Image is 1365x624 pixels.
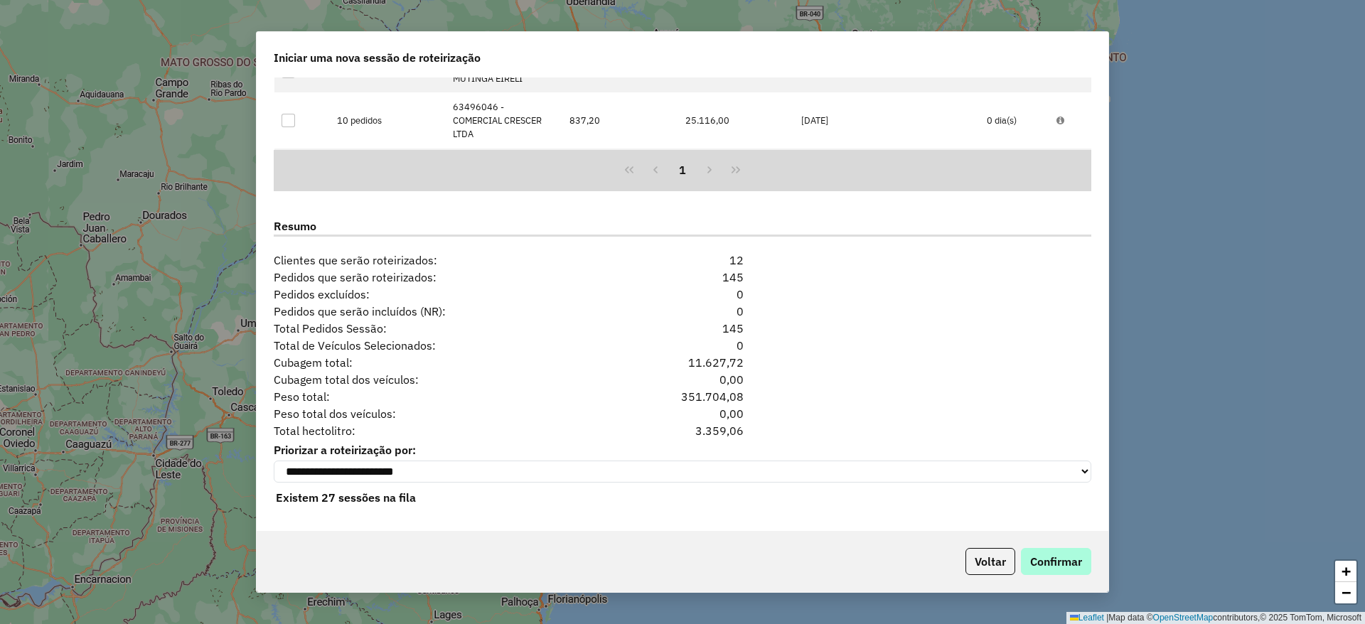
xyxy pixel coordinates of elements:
span: Pedidos que serão incluídos (NR): [265,303,613,320]
span: Total de Veículos Selecionados: [265,337,613,354]
span: Clientes que serão roteirizados: [265,252,613,269]
div: 0 [613,337,752,354]
button: 1 [669,157,696,184]
div: 12 [613,252,752,269]
a: OpenStreetMap [1153,613,1214,623]
a: Zoom in [1335,561,1356,582]
span: Total hectolitro: [265,422,613,439]
label: Priorizar a roteirização por: [274,441,1091,458]
td: [DATE] [794,149,980,190]
td: 837,20 [562,92,678,149]
span: Pedidos que serão roteirizados: [265,269,613,286]
td: 0 dia(s) [980,92,1049,149]
div: 0,00 [613,371,752,388]
span: Peso total: [265,388,613,405]
td: 63496059 - [PERSON_NAME] [446,149,562,190]
span: Cubagem total: [265,354,613,371]
span: Pedidos excluídos: [265,286,613,303]
td: [DATE] [794,92,980,149]
div: 0,00 [613,405,752,422]
td: 25.116,00 [678,92,793,149]
span: Iniciar uma nova sessão de roteirização [274,49,481,66]
span: Peso total dos veículos: [265,405,613,422]
span: Cubagem total dos veículos: [265,371,613,388]
div: 0 [613,286,752,303]
button: Voltar [965,548,1015,575]
div: 11.627,72 [613,354,752,371]
span: − [1342,583,1351,601]
td: 795,34 [562,149,678,190]
div: 3.359,06 [613,422,752,439]
strong: Existem 27 sessões na fila [276,490,416,505]
td: 10 pedidos [330,92,446,149]
a: Leaflet [1070,613,1104,623]
td: 63496046 - COMERCIAL CRESCER LTDA [446,92,562,149]
div: 351.704,08 [613,388,752,405]
span: Total Pedidos Sessão: [265,320,613,337]
div: 0 [613,303,752,320]
label: Resumo [274,217,1091,237]
span: | [1106,613,1108,623]
td: 23.860,20 [678,149,793,190]
div: Map data © contributors,© 2025 TomTom, Microsoft [1066,612,1365,624]
td: 10 pedidos [330,149,446,190]
td: 0 dia(s) [980,149,1049,190]
div: 145 [613,269,752,286]
span: + [1342,562,1351,580]
button: Confirmar [1021,548,1091,575]
a: Zoom out [1335,582,1356,603]
div: 145 [613,320,752,337]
